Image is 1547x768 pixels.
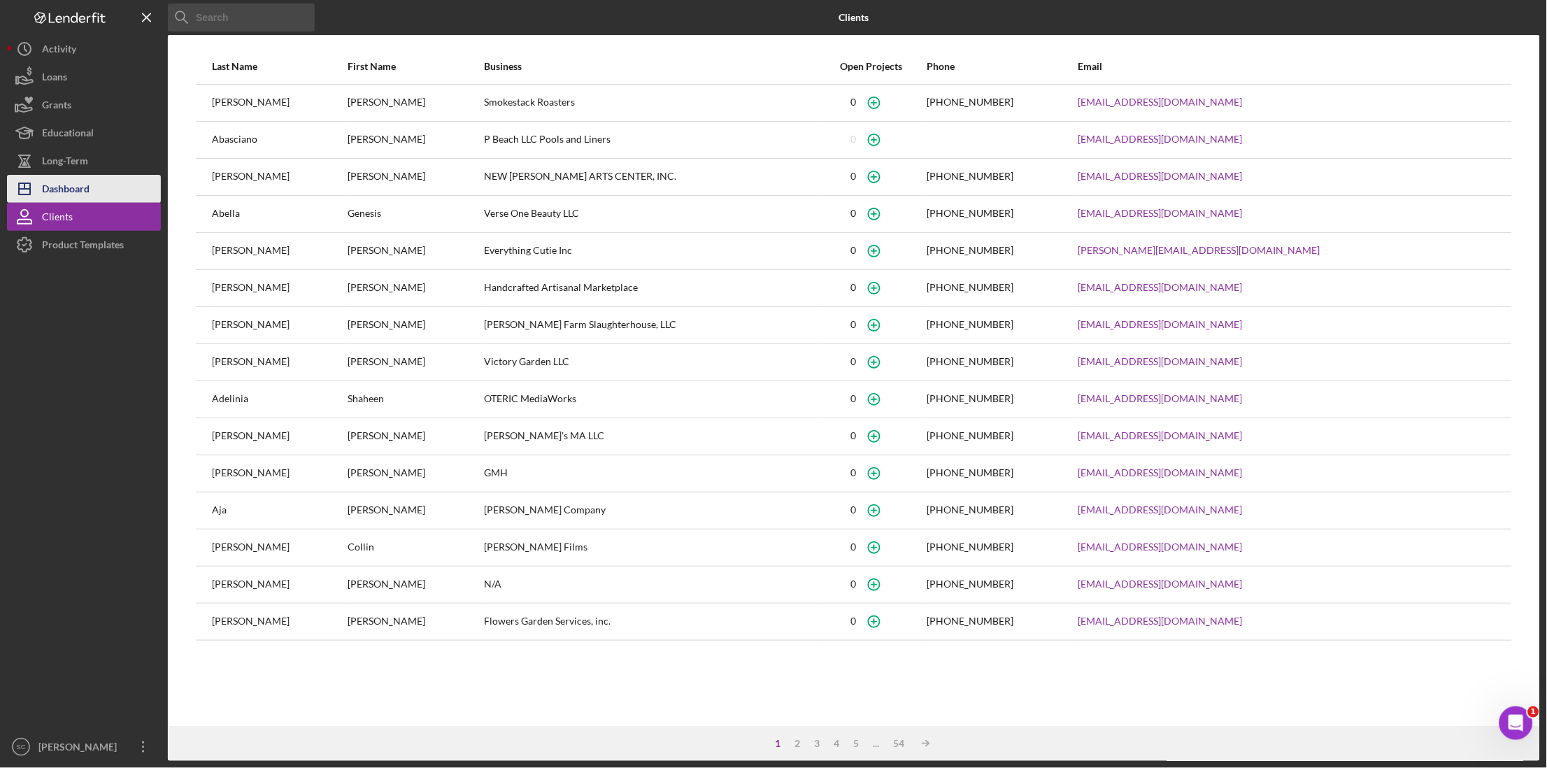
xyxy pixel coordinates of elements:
a: [EMAIL_ADDRESS][DOMAIN_NAME] [1078,467,1243,478]
div: 0 [851,393,857,404]
a: Loans [7,63,161,91]
div: [PERSON_NAME] [212,530,346,565]
div: [PHONE_NUMBER] [927,616,1013,627]
div: [PERSON_NAME] Company [484,493,816,528]
button: Clients [7,203,161,231]
div: 0 [851,319,857,330]
div: 0 [851,541,857,553]
div: Genesis [348,197,482,232]
div: 0 [851,467,857,478]
a: [EMAIL_ADDRESS][DOMAIN_NAME] [1078,171,1243,182]
div: [PERSON_NAME] [348,493,482,528]
div: [PHONE_NUMBER] [927,430,1013,441]
div: 5 [847,738,867,749]
div: N/A [484,567,816,602]
a: [EMAIL_ADDRESS][DOMAIN_NAME] [1078,208,1243,219]
div: [PHONE_NUMBER] [927,319,1013,330]
div: Phone [927,61,1077,72]
span: 1 [1528,706,1539,718]
a: [EMAIL_ADDRESS][DOMAIN_NAME] [1078,356,1243,367]
div: [PERSON_NAME] [348,604,482,639]
div: [PHONE_NUMBER] [927,467,1013,478]
div: [PHONE_NUMBER] [927,282,1013,293]
div: Smokestack Roasters [484,85,816,120]
button: Product Templates [7,231,161,259]
div: Abasciano [212,122,346,157]
div: Email [1078,61,1496,72]
div: 3 [808,738,827,749]
div: First Name [348,61,482,72]
div: 2 [788,738,808,749]
div: [PERSON_NAME] [348,234,482,269]
div: Last Name [212,61,346,72]
div: 4 [827,738,847,749]
div: Handcrafted Artisanal Marketplace [484,271,816,306]
button: Grants [7,91,161,119]
input: Search [168,3,315,31]
a: [EMAIL_ADDRESS][DOMAIN_NAME] [1078,616,1243,627]
div: [PERSON_NAME] [212,159,346,194]
div: GMH [484,456,816,491]
div: [PHONE_NUMBER] [927,208,1013,219]
div: [PERSON_NAME] [348,159,482,194]
div: 1 [769,738,788,749]
div: [PHONE_NUMBER] [927,578,1013,590]
div: [PERSON_NAME] [348,308,482,343]
div: [PERSON_NAME] [348,567,482,602]
div: 0 [851,245,857,256]
div: Loans [42,63,67,94]
button: Educational [7,119,161,147]
div: 0 [851,208,857,219]
b: Clients [839,12,869,23]
div: Abella [212,197,346,232]
div: [PHONE_NUMBER] [927,171,1013,182]
div: Educational [42,119,94,150]
div: [PHONE_NUMBER] [927,393,1013,404]
a: [EMAIL_ADDRESS][DOMAIN_NAME] [1078,319,1243,330]
div: [PERSON_NAME] [348,456,482,491]
div: [PHONE_NUMBER] [927,356,1013,367]
div: Product Templates [42,231,124,262]
div: [PERSON_NAME] [212,345,346,380]
div: ... [867,738,887,749]
div: [PERSON_NAME] [348,419,482,454]
a: [EMAIL_ADDRESS][DOMAIN_NAME] [1078,541,1243,553]
div: Open Projects [818,61,926,72]
button: Long-Term [7,147,161,175]
a: [EMAIL_ADDRESS][DOMAIN_NAME] [1078,282,1243,293]
div: Flowers Garden Services, inc. [484,604,816,639]
a: [EMAIL_ADDRESS][DOMAIN_NAME] [1078,430,1243,441]
div: Everything Cutie Inc [484,234,816,269]
div: 0 [851,616,857,627]
div: [PERSON_NAME] Farm Slaughterhouse, LLC [484,308,816,343]
text: SC [16,744,25,751]
div: NEW [PERSON_NAME] ARTS CENTER, INC. [484,159,816,194]
div: 54 [887,738,912,749]
div: Dashboard [42,175,90,206]
button: SC[PERSON_NAME] [7,733,161,761]
div: 0 [851,134,857,145]
div: Clients [42,203,73,234]
div: Business [484,61,816,72]
div: [PERSON_NAME] [212,567,346,602]
div: 0 [851,97,857,108]
div: [PERSON_NAME] Films [484,530,816,565]
div: [PERSON_NAME] [348,345,482,380]
div: [PERSON_NAME] [212,85,346,120]
div: 0 [851,578,857,590]
div: OTERIC MediaWorks [484,382,816,417]
a: [EMAIL_ADDRESS][DOMAIN_NAME] [1078,393,1243,404]
div: 0 [851,282,857,293]
iframe: Intercom live chat [1499,706,1533,740]
button: Activity [7,35,161,63]
div: Aja [212,493,346,528]
div: P Beach LLC Pools and Liners [484,122,816,157]
div: [PERSON_NAME]'s MA LLC [484,419,816,454]
a: [EMAIL_ADDRESS][DOMAIN_NAME] [1078,504,1243,515]
div: Adelinia [212,382,346,417]
a: [EMAIL_ADDRESS][DOMAIN_NAME] [1078,578,1243,590]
